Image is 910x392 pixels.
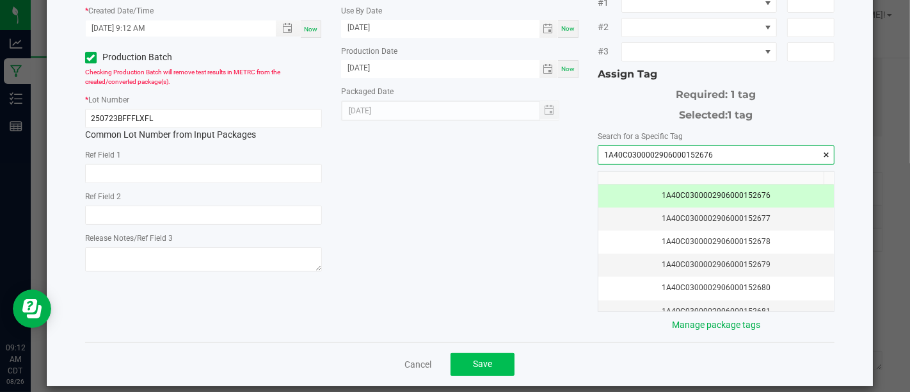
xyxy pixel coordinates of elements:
span: Checking Production Batch will remove test results in METRC from the created/converted package(s). [85,69,280,85]
div: 1A40C0300002906000152679 [606,259,826,271]
input: Date [341,60,539,76]
label: Use By Date [341,5,382,17]
span: NO DATA FOUND [621,42,777,61]
span: Toggle popup [276,20,301,37]
div: Selected: [598,102,834,123]
input: Date [341,20,539,36]
button: Save [451,353,515,376]
a: Cancel [404,358,431,371]
a: Manage package tags [672,320,760,330]
label: Search for a Specific Tag [598,131,683,142]
div: 1A40C0300002906000152681 [606,306,826,318]
span: Now [304,26,317,33]
div: 1A40C0300002906000152677 [606,213,826,225]
span: Now [561,65,575,72]
span: clear [822,149,830,161]
div: Common Lot Number from Input Packages [85,109,322,142]
span: #2 [598,20,621,34]
span: 1 tag [728,109,753,121]
span: Toggle calendar [539,60,558,78]
span: Toggle calendar [539,20,558,38]
div: Required: 1 tag [598,82,834,102]
label: Release Notes/Ref Field 3 [85,233,173,244]
label: Ref Field 1 [85,149,121,161]
span: #3 [598,45,621,58]
span: NO DATA FOUND [621,18,777,37]
label: Packaged Date [341,86,394,97]
div: 1A40C0300002906000152678 [606,236,826,248]
label: Production Date [341,45,397,57]
div: 1A40C0300002906000152680 [606,282,826,294]
label: Ref Field 2 [85,191,121,202]
label: Created Date/Time [88,5,154,17]
div: Assign Tag [598,67,834,82]
label: Production Batch [85,51,194,64]
label: Lot Number [88,94,129,106]
input: Created Datetime [86,20,262,37]
span: Now [561,25,575,32]
span: Save [473,359,492,369]
div: 1A40C0300002906000152676 [606,190,826,202]
iframe: Resource center [13,290,51,328]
